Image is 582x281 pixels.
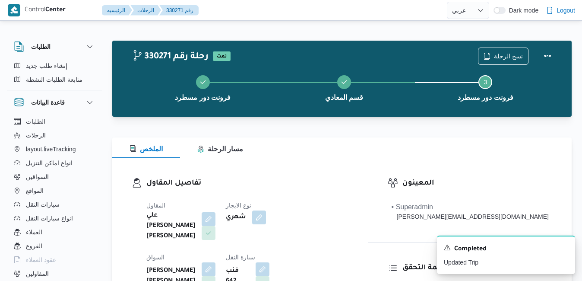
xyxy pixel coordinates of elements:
h2: 330271 رحلة رقم [132,51,209,63]
h3: قائمة التحقق [402,262,552,274]
span: المقاول [146,202,165,209]
button: فرونت دور مسطرد [415,65,556,110]
span: عقود العملاء [26,255,56,265]
span: نسخ الرحلة [494,51,523,61]
button: نسخ الرحلة [478,48,528,65]
span: تمت [213,51,231,61]
button: الرحلات [130,5,161,16]
h3: المعينون [402,178,552,189]
span: سيارات النقل [26,199,60,210]
button: قاعدة البيانات [14,97,95,108]
span: انواع سيارات النقل [26,213,73,224]
button: الرحلات [10,128,98,142]
button: السواقين [10,170,98,184]
span: Dark mode [506,7,538,14]
span: الطلبات [26,116,45,127]
span: سيارة النقل [226,254,255,261]
span: الفروع [26,241,42,251]
div: Notification [444,243,568,255]
b: Center [45,7,66,14]
b: تمت [217,54,227,59]
div: الطلبات [7,59,102,90]
span: إنشاء طلب جديد [26,61,67,71]
button: سيارات النقل [10,198,98,211]
h3: الطلبات [31,42,51,52]
div: [PERSON_NAME][EMAIL_ADDRESS][DOMAIN_NAME] [392,212,549,221]
button: عقود العملاء [10,253,98,267]
span: المقاولين [26,268,49,279]
button: قسم المعادي [273,65,414,110]
button: إنشاء طلب جديد [10,59,98,73]
div: • Superadmin [392,202,549,212]
span: قسم المعادي [325,93,363,103]
svg: Step 1 is complete [199,79,206,86]
h3: قاعدة البيانات [31,97,65,108]
span: الملخص [130,145,163,153]
span: نوع الايجار [226,202,251,209]
h3: تفاصيل المقاول [146,178,348,189]
button: انواع اماكن التنزيل [10,156,98,170]
p: Updated Trip [444,258,568,267]
button: Actions [539,48,556,65]
button: انواع سيارات النقل [10,211,98,225]
span: السواقين [26,172,49,182]
button: layout.liveTracking [10,142,98,156]
button: العملاء [10,225,98,239]
button: 330271 رقم [159,5,199,16]
span: متابعة الطلبات النشطة [26,74,82,85]
span: • Superadmin mohamed.nabil@illa.com.eg [392,202,549,221]
button: الرئيسيه [102,5,132,16]
button: فرونت دور مسطرد [132,65,273,110]
span: Logout [557,5,575,16]
span: layout.liveTracking [26,144,76,154]
b: شهري [226,212,246,223]
span: انواع اماكن التنزيل [26,158,73,168]
span: 3 [484,79,487,86]
b: علي [PERSON_NAME] [PERSON_NAME] [146,211,196,242]
button: الطلبات [10,115,98,128]
span: السواق [146,254,164,261]
button: متابعة الطلبات النشطة [10,73,98,86]
button: الفروع [10,239,98,253]
button: الطلبات [14,42,95,52]
img: X8yXhbKr1z7QwAAAABJRU5ErkJggg== [8,4,20,16]
span: العملاء [26,227,42,237]
span: فرونت دور مسطرد [458,93,513,103]
span: مسار الرحلة [197,145,243,153]
iframe: chat widget [9,246,36,272]
button: المقاولين [10,267,98,281]
button: المواقع [10,184,98,198]
span: المواقع [26,185,44,196]
svg: Step 2 is complete [341,79,348,86]
button: Logout [543,2,579,19]
span: Completed [454,244,487,255]
span: الرحلات [26,130,46,140]
span: فرونت دور مسطرد [175,93,231,103]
